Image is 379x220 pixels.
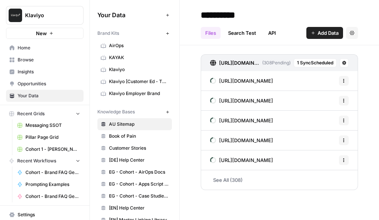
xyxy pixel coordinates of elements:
a: Browse [6,54,84,66]
span: Knowledge Bases [97,109,135,115]
a: AirOps [97,40,172,52]
span: Klaviyo [25,12,70,19]
span: [URL][DOMAIN_NAME] [219,137,273,144]
span: EG - Cohort - Case Studies (All) [109,193,169,199]
span: Browse [18,56,80,63]
a: EG - Cohort - AirOps Docs [97,166,172,178]
span: Your Data [97,10,163,19]
span: Settings [18,211,80,218]
a: KAYAK [97,52,172,64]
a: Search Test [224,27,261,39]
a: [URL][DOMAIN_NAME] (308 Files)(308Pending) [210,55,291,71]
span: [URL][DOMAIN_NAME] [219,97,273,104]
a: AU Sitemap [97,118,172,130]
a: [URL][DOMAIN_NAME] [210,150,273,170]
a: Home [6,42,84,54]
a: [EN] Help Center [97,202,172,214]
span: Klaviyo Employer Brand [109,90,169,97]
span: 1 Sync Scheduled [297,59,333,66]
a: [URL][DOMAIN_NAME] [210,91,273,110]
span: EG - Cohort - Apps Script + Workspace Playbook [109,181,169,187]
span: Prompting Examples [25,181,80,188]
a: Klaviyo [Customer Ed - TEST] [97,76,172,88]
span: Pillar Page Grid [25,134,80,141]
span: Add Data [318,29,339,37]
span: Recent Grids [17,110,45,117]
a: Insights [6,66,84,78]
span: Cohort - Brand FAQ Generator ([PERSON_NAME]) [25,169,80,176]
a: Cohort 1 - [PERSON_NAME] [14,143,84,155]
a: Opportunities [6,78,84,90]
span: Home [18,45,80,51]
a: Pillar Page Grid [14,131,84,143]
a: Prompting Examples [14,178,84,190]
a: See All (308) [201,170,358,190]
span: Book of Pain [109,133,169,140]
img: Klaviyo Logo [9,9,22,22]
span: [URL][DOMAIN_NAME] [219,77,273,85]
a: Klaviyo Employer Brand [97,88,172,100]
a: Customer Stories [97,142,172,154]
span: Messaging SSOT [25,122,80,129]
a: Cohort - Brand FAQ Generator ([PERSON_NAME]) [14,166,84,178]
a: EG - Cohort - Apps Script + Workspace Playbook [97,178,172,190]
span: Klaviyo [Customer Ed - TEST] [109,78,169,85]
span: KAYAK [109,54,169,61]
h3: [URL][DOMAIN_NAME] (308 Files) [219,59,261,67]
button: 1 SyncScheduled [294,58,337,67]
a: [URL][DOMAIN_NAME] [210,111,273,130]
span: ( 308 Pending) [261,59,291,66]
button: Recent Grids [6,108,84,119]
span: AU Sitemap [109,121,169,128]
span: [URL][DOMAIN_NAME] [219,117,273,124]
a: Book of Pain [97,130,172,142]
span: Customer Stories [109,145,169,152]
a: Cohort - Brand FAQ Generator ([PERSON_NAME]) [14,190,84,202]
button: Add Data [306,27,343,39]
span: Recent Workflows [17,158,56,164]
a: API [264,27,281,39]
button: New [6,28,84,39]
span: New [36,30,47,37]
span: AirOps [109,42,169,49]
a: Your Data [6,90,84,102]
span: Cohort 1 - [PERSON_NAME] [25,146,80,153]
button: Workspace: Klaviyo [6,6,84,25]
span: EG - Cohort - AirOps Docs [109,169,169,175]
span: Klaviyo [109,66,169,73]
a: [DE] Help Center [97,154,172,166]
a: [URL][DOMAIN_NAME] [210,131,273,150]
span: Your Data [18,92,80,99]
span: Insights [18,68,80,75]
span: Cohort - Brand FAQ Generator ([PERSON_NAME]) [25,193,80,200]
button: Recent Workflows [6,155,84,166]
span: [EN] Help Center [109,205,169,211]
a: Messaging SSOT [14,119,84,131]
a: Files [201,27,221,39]
span: [DE] Help Center [109,157,169,164]
a: Klaviyo [97,64,172,76]
a: [URL][DOMAIN_NAME] [210,71,273,91]
span: [URL][DOMAIN_NAME] [219,156,273,164]
a: EG - Cohort - Case Studies (All) [97,190,172,202]
span: Brand Kits [97,30,119,37]
span: Opportunities [18,80,80,87]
